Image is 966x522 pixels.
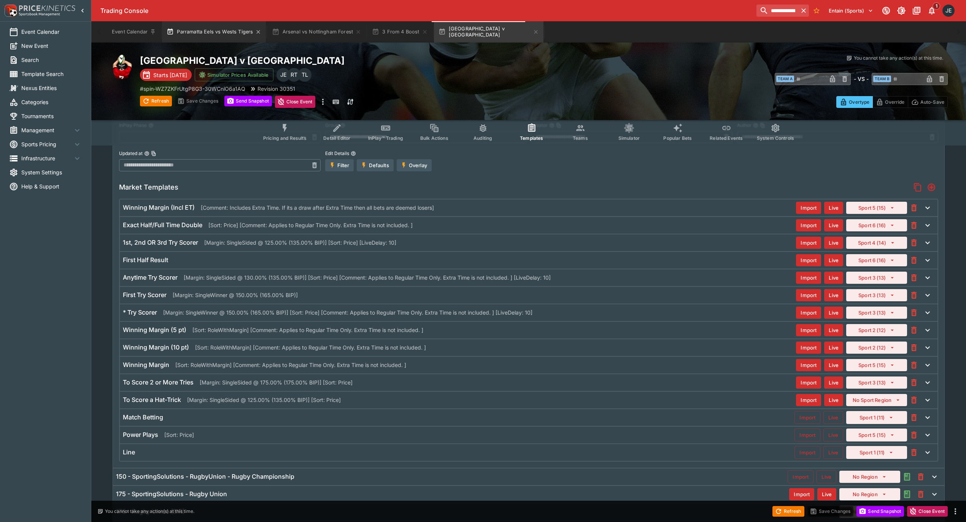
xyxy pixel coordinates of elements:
button: Sport 5 (15) [846,202,907,214]
button: Live [824,342,843,354]
button: Import [796,359,821,371]
img: PriceKinetics [19,5,75,11]
button: Select Tenant [824,5,878,17]
h6: To Score 2 or More Tries [123,378,194,386]
button: Sport 1 (11) [846,446,907,459]
button: Import [788,470,813,483]
p: Edit Details [325,150,349,157]
button: more [951,507,960,516]
button: Overlay [397,159,432,171]
p: [Sort: RoleWithMargin] [Comment: Applies to Regular Time Only. Extra Time is not included. ] [192,326,423,334]
button: Override [872,96,908,108]
button: Send Snapshot [856,506,904,517]
button: Documentation [910,4,923,17]
button: Live [824,307,843,319]
button: Sport 6 (16) [846,219,907,231]
p: Updated at [119,150,143,157]
button: No Region [839,471,900,483]
button: Toggle light/dark mode [895,4,908,17]
button: Import [796,394,821,406]
button: This will delete the selected template. You will still need to Save Template changes to commit th... [914,470,928,484]
button: 3 From 4 Boost [367,21,432,43]
button: more [318,96,327,108]
p: [Comment: Includes Extra Time. If its a draw after Extra Time then all bets are deemed losers] [201,204,434,212]
span: Simulator [618,135,640,141]
button: Sport 5 (15) [846,359,907,371]
button: Copy To Clipboard [151,151,156,156]
button: Sport 3 (13) [846,289,907,301]
h5: Market Templates [119,183,178,191]
button: Filter [325,159,354,171]
span: Search [21,56,82,64]
button: Audit the Template Change History [900,487,914,501]
button: Simulator Prices Available [195,68,273,81]
button: Sport 4 (14) [846,237,907,249]
button: Sport 6 (16) [846,254,907,266]
div: Richard Tatton [287,68,301,82]
h6: 1st, 2nd OR 3rd Try Scorer [123,239,198,247]
h6: - VS - [854,75,869,83]
button: Close Event [275,96,316,108]
button: [GEOGRAPHIC_DATA] v [GEOGRAPHIC_DATA] [434,21,543,43]
h6: 175 - SportingSolutions - Rugby Union [116,490,227,498]
span: Team A [776,76,794,82]
h6: Line [123,448,135,456]
p: Override [885,98,904,106]
button: Notifications [925,4,939,17]
p: [Margin: SingleSided @ 175.00% (175.00% BIP)] [Sort: Price] [200,378,353,386]
p: [Margin: SingleSided @ 125.00% (135.00% BIP)] [Sort: Price] [187,396,341,404]
button: Defaults [357,159,393,171]
div: Trading Console [100,7,753,15]
button: Import [796,272,821,284]
h6: Anytime Try Scorer [123,274,178,282]
span: Infrastructure [21,154,73,162]
button: James Edlin [940,2,957,19]
button: Sport 2 (12) [846,342,907,354]
button: Connected to PK [879,4,893,17]
button: Live [823,429,843,441]
h6: First Half Result [123,256,168,264]
button: Live [824,324,843,336]
h6: Winning Margin (Incl ET) [123,204,195,212]
button: Import [789,488,814,500]
button: Send Snapshot [224,96,272,106]
button: This will delete the selected template. You will still need to Save Template changes to commit th... [914,487,928,501]
button: Live [824,289,843,301]
span: Bulk Actions [420,135,448,141]
button: Live [824,202,843,214]
button: Live [824,272,843,284]
button: Import [794,446,820,459]
p: [Sort: Price] [Comment: Applies to Regular Time Only. Extra Time is not included. ] [208,221,413,229]
button: Add [925,180,938,194]
button: Audit the Template Change History [900,470,914,484]
h6: Winning Margin (5 pt) [123,326,186,334]
h6: Exact Half/Full Time Double [123,221,202,229]
span: Template Search [21,70,82,78]
button: Live [824,219,843,231]
button: Import [796,324,821,336]
button: Sport 2 (12) [846,324,907,336]
p: [Margin: SingleWinner @ 150.00% (165.00% BIP)] [173,291,298,299]
span: Pricing and Results [263,135,307,141]
img: Sportsbook Management [19,13,60,16]
button: Import [796,254,821,266]
span: Auditing [473,135,492,141]
span: System Controls [757,135,794,141]
span: Event Calendar [21,28,82,36]
button: Live [824,254,843,266]
span: New Event [21,42,82,50]
button: Refresh [772,506,804,517]
img: PriceKinetics Logo [2,3,17,18]
button: Live [824,394,843,406]
button: Live [824,359,843,371]
div: James Edlin [276,68,290,82]
button: Close Event [907,506,948,517]
button: Import [796,219,821,231]
button: Import [796,342,821,354]
button: Import [796,376,821,389]
span: Teams [573,135,588,141]
button: Copy Market Templates [911,180,925,194]
button: Sport 1 (11) [846,411,907,424]
span: System Settings [21,168,82,176]
button: Overtype [836,96,873,108]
